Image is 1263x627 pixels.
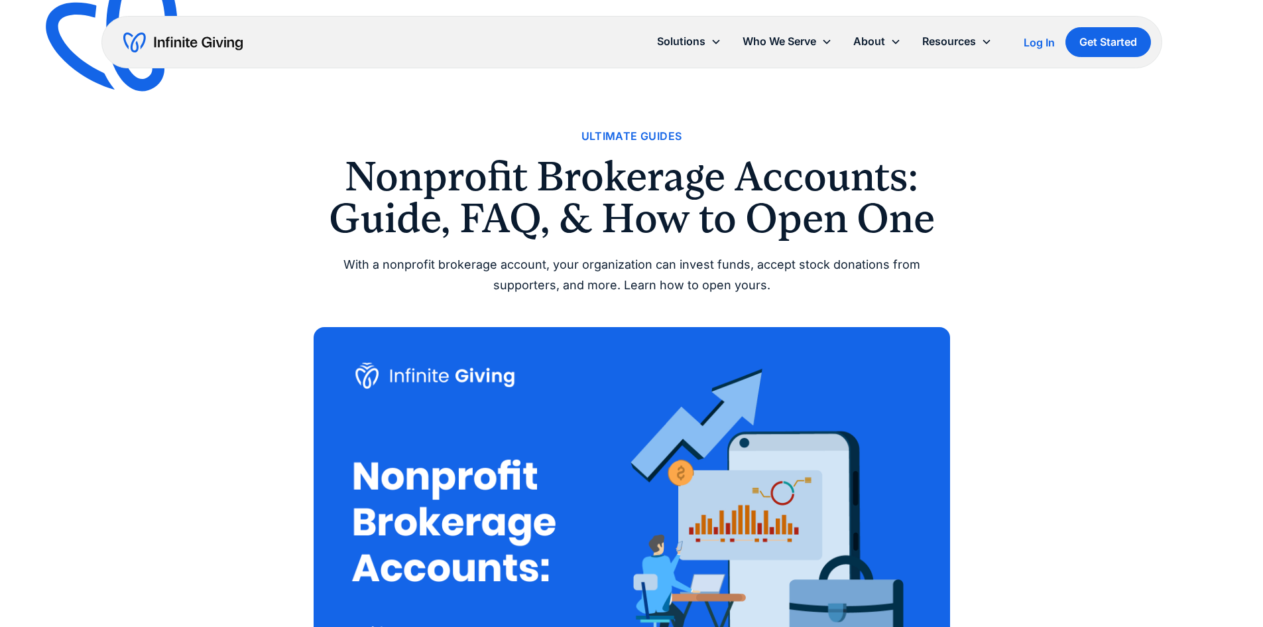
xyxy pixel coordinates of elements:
div: Resources [912,27,1002,56]
div: Resources [922,33,976,50]
a: Ultimate Guides [581,127,682,145]
div: Who We Serve [743,33,816,50]
div: Who We Serve [732,27,843,56]
div: With a nonprofit brokerage account, your organization can invest funds, accept stock donations fr... [314,255,950,295]
h1: Nonprofit Brokerage Accounts: Guide, FAQ, & How to Open One [314,156,950,239]
a: Get Started [1065,27,1151,57]
a: home [123,32,243,53]
a: Log In [1024,35,1055,50]
div: Solutions [646,27,732,56]
div: Log In [1024,37,1055,48]
div: About [853,33,885,50]
div: About [843,27,912,56]
div: Solutions [657,33,705,50]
